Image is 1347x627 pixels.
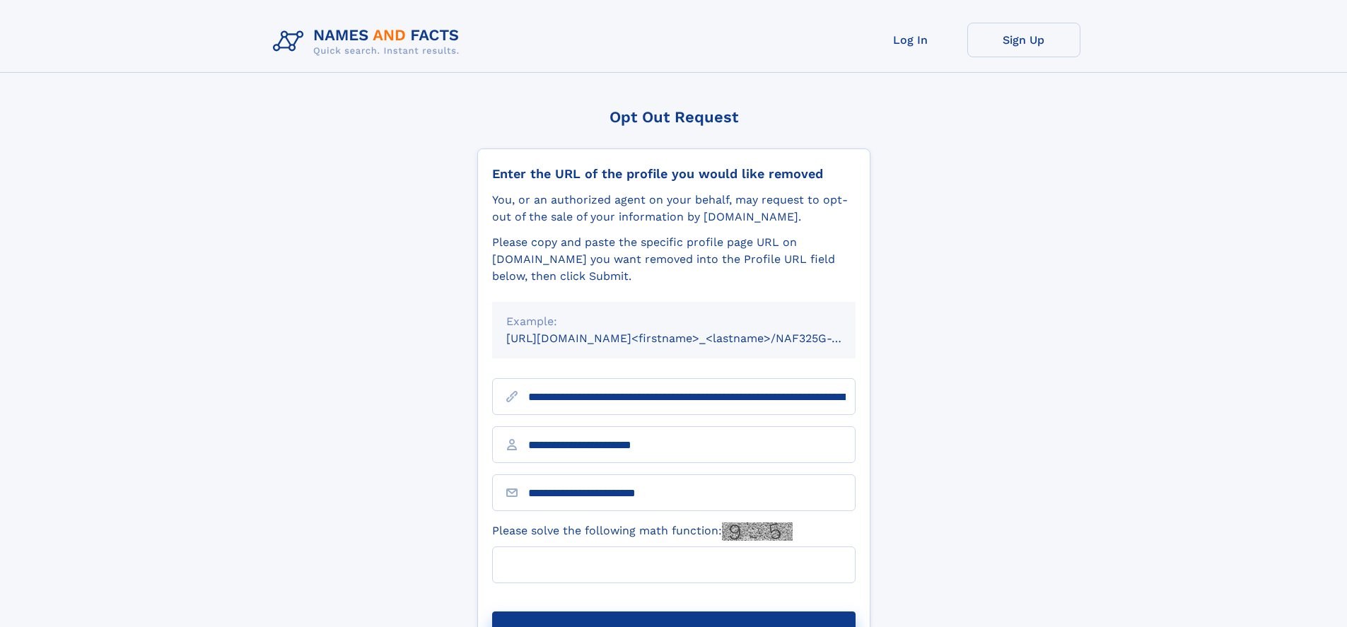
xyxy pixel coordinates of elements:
div: Please copy and paste the specific profile page URL on [DOMAIN_NAME] you want removed into the Pr... [492,234,856,285]
div: Opt Out Request [477,108,870,126]
div: You, or an authorized agent on your behalf, may request to opt-out of the sale of your informatio... [492,192,856,225]
img: Logo Names and Facts [267,23,471,61]
div: Example: [506,313,841,330]
a: Sign Up [967,23,1080,57]
small: [URL][DOMAIN_NAME]<firstname>_<lastname>/NAF325G-xxxxxxxx [506,332,882,345]
div: Enter the URL of the profile you would like removed [492,166,856,182]
a: Log In [854,23,967,57]
label: Please solve the following math function: [492,522,793,541]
